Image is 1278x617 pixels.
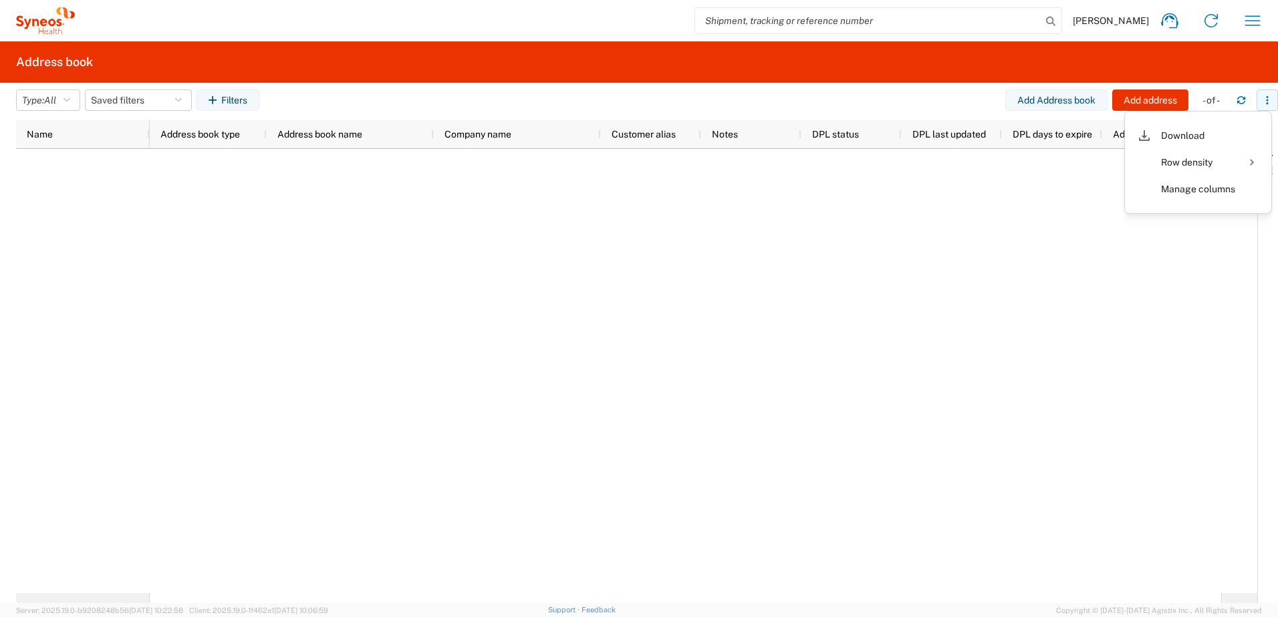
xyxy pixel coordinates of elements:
[712,129,738,140] span: Notes
[16,89,80,111] button: Type:All
[1161,149,1235,176] div: Row density
[16,606,183,614] span: Server: 2025.19.0-b9208248b56
[1112,89,1188,111] button: Add address
[1073,15,1149,27] span: [PERSON_NAME]
[44,95,56,106] span: All
[16,54,93,70] h2: Address book
[189,606,328,614] span: Client: 2025.19.0-1f462a1
[160,129,240,140] span: Address book type
[1161,122,1235,149] div: Download
[274,606,328,614] span: [DATE] 10:06:59
[912,129,986,140] span: DPL last updated
[277,129,362,140] span: Address book name
[548,606,582,614] a: Support
[1056,604,1262,616] span: Copyright © [DATE]-[DATE] Agistix Inc., All Rights Reserved
[1005,89,1108,111] button: Add Address book
[1013,129,1092,140] span: DPL days to expire
[1161,176,1235,202] agx-table-column-manager-action: Manage columns
[812,129,859,140] span: DPL status
[85,89,192,111] button: Saved filters
[444,129,511,140] span: Company name
[27,129,53,140] span: Name
[1202,94,1226,106] div: - of -
[1113,129,1148,140] span: Address
[695,8,1041,33] input: Shipment, tracking or reference number
[197,89,259,111] button: Filters
[129,606,183,614] span: [DATE] 10:22:58
[612,129,676,140] span: Customer alias
[582,606,616,614] a: Feedback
